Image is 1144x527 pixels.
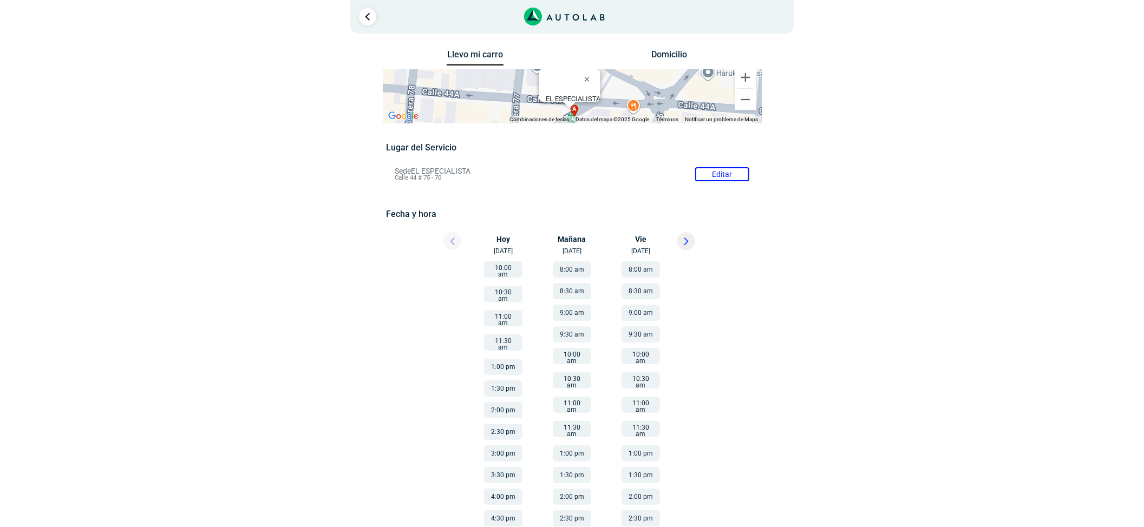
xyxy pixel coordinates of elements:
h5: Lugar del Servicio [386,142,758,153]
button: 1:30 pm [622,467,660,483]
button: 9:00 am [553,305,591,321]
button: 3:00 pm [484,445,522,462]
button: 1:00 pm [622,445,660,462]
button: 2:30 pm [622,510,660,526]
button: 4:30 pm [484,510,522,526]
button: 9:00 am [622,305,660,321]
button: 3:30 pm [484,467,522,483]
span: Datos del mapa ©2025 Google [576,116,650,122]
button: 8:00 am [553,261,591,278]
button: 1:00 pm [484,359,522,375]
button: 2:00 pm [553,489,591,505]
button: 2:30 pm [484,424,522,440]
button: 9:30 am [622,326,660,342]
button: 8:00 am [622,261,660,278]
button: Llevo mi carro [447,49,504,66]
b: EL ESPECIALISTA [545,95,600,103]
button: 1:30 pm [553,467,591,483]
button: 11:00 am [484,310,522,326]
a: Ir al paso anterior [359,8,376,25]
h5: Fecha y hora [386,209,758,219]
button: 10:00 am [553,348,591,364]
button: Ampliar [735,67,756,88]
div: Calle 44 # 75 - 70 [545,95,600,111]
button: 10:30 am [484,286,522,302]
button: 10:30 am [622,372,660,388]
span: a [572,104,577,114]
button: 2:00 pm [484,402,522,418]
img: Google [385,109,421,123]
button: 1:30 pm [484,380,522,397]
button: 9:30 am [553,326,591,342]
button: 11:00 am [553,397,591,413]
button: 8:30 am [622,283,660,299]
button: Domicilio [640,49,697,65]
button: 10:00 am [622,348,660,364]
button: 10:00 am [484,261,522,278]
button: 11:30 am [553,421,591,437]
button: Cerrar [576,66,602,92]
a: Link al sitio de autolab [524,11,605,21]
button: 10:30 am [553,372,591,388]
button: 11:30 am [484,334,522,351]
button: Combinaciones de teclas [510,116,570,123]
a: Notificar un problema de Maps [685,116,759,122]
button: 2:00 pm [622,489,660,505]
button: 2:30 pm [553,510,591,526]
button: 1:00 pm [553,445,591,462]
button: 11:00 am [622,397,660,413]
a: Términos (se abre en una nueva pestaña) [656,116,679,122]
button: 4:00 pm [484,489,522,505]
button: 11:30 am [622,421,660,437]
a: Abre esta zona en Google Maps (se abre en una nueva ventana) [385,109,421,123]
button: Reducir [735,89,756,110]
button: 8:30 am [553,283,591,299]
